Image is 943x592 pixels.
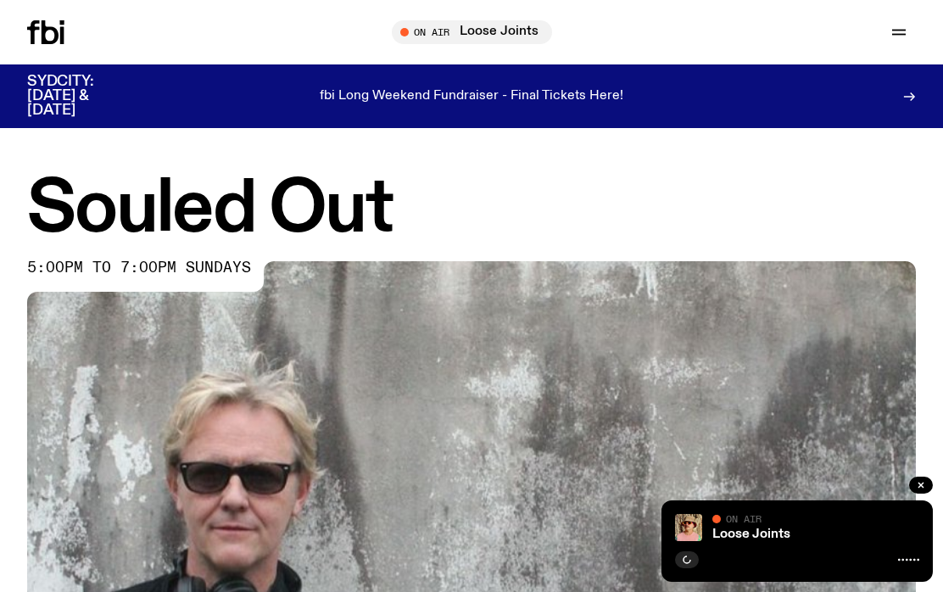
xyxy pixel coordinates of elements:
[712,528,790,541] a: Loose Joints
[27,75,136,118] h3: SYDCITY: [DATE] & [DATE]
[27,176,916,244] h1: Souled Out
[392,20,552,44] button: On AirLoose Joints
[27,261,251,275] span: 5:00pm to 7:00pm sundays
[675,514,702,541] img: Tyson stands in front of a paperbark tree wearing orange sunglasses, a suede bucket hat and a pin...
[726,513,762,524] span: On Air
[320,89,623,104] p: fbi Long Weekend Fundraiser - Final Tickets Here!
